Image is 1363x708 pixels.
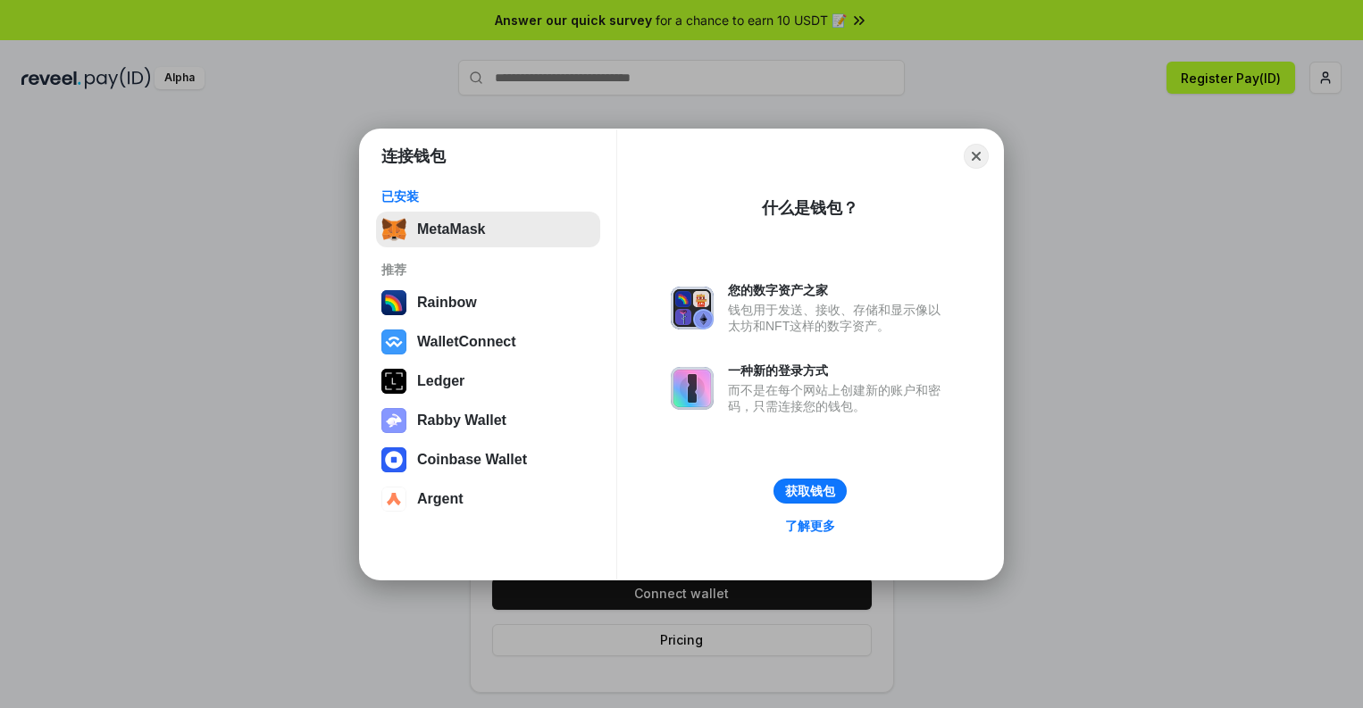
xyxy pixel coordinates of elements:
img: svg+xml,%3Csvg%20width%3D%2228%22%20height%3D%2228%22%20viewBox%3D%220%200%2028%2028%22%20fill%3D... [381,329,406,354]
button: Close [964,144,989,169]
button: Ledger [376,363,600,399]
div: Rainbow [417,295,477,311]
button: 获取钱包 [773,479,847,504]
div: Coinbase Wallet [417,452,527,468]
div: 一种新的登录方式 [728,362,949,379]
button: Rainbow [376,285,600,321]
h1: 连接钱包 [381,146,446,167]
div: 而不是在每个网站上创建新的账户和密码，只需连接您的钱包。 [728,382,949,414]
button: MetaMask [376,212,600,247]
div: 了解更多 [785,518,835,534]
div: MetaMask [417,221,485,237]
button: Rabby Wallet [376,403,600,438]
div: Argent [417,491,464,507]
img: svg+xml,%3Csvg%20fill%3D%22none%22%20height%3D%2233%22%20viewBox%3D%220%200%2035%2033%22%20width%... [381,217,406,242]
div: 您的数字资产之家 [728,282,949,298]
img: svg+xml,%3Csvg%20width%3D%2228%22%20height%3D%2228%22%20viewBox%3D%220%200%2028%2028%22%20fill%3D... [381,447,406,472]
div: Rabby Wallet [417,412,506,429]
div: 已安装 [381,188,595,204]
button: WalletConnect [376,324,600,360]
img: svg+xml,%3Csvg%20xmlns%3D%22http%3A%2F%2Fwww.w3.org%2F2000%2Fsvg%22%20fill%3D%22none%22%20viewBox... [381,408,406,433]
img: svg+xml,%3Csvg%20xmlns%3D%22http%3A%2F%2Fwww.w3.org%2F2000%2Fsvg%22%20fill%3D%22none%22%20viewBox... [671,287,714,329]
div: Ledger [417,373,464,389]
div: WalletConnect [417,334,516,350]
button: Argent [376,481,600,517]
img: svg+xml,%3Csvg%20width%3D%2228%22%20height%3D%2228%22%20viewBox%3D%220%200%2028%2028%22%20fill%3D... [381,487,406,512]
img: svg+xml,%3Csvg%20xmlns%3D%22http%3A%2F%2Fwww.w3.org%2F2000%2Fsvg%22%20fill%3D%22none%22%20viewBox... [671,367,714,410]
img: svg+xml,%3Csvg%20xmlns%3D%22http%3A%2F%2Fwww.w3.org%2F2000%2Fsvg%22%20width%3D%2228%22%20height%3... [381,369,406,394]
div: 什么是钱包？ [762,197,858,219]
a: 了解更多 [774,514,846,537]
div: 钱包用于发送、接收、存储和显示像以太坊和NFT这样的数字资产。 [728,302,949,334]
img: svg+xml,%3Csvg%20width%3D%22120%22%20height%3D%22120%22%20viewBox%3D%220%200%20120%20120%22%20fil... [381,290,406,315]
button: Coinbase Wallet [376,442,600,478]
div: 获取钱包 [785,483,835,499]
div: 推荐 [381,262,595,278]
